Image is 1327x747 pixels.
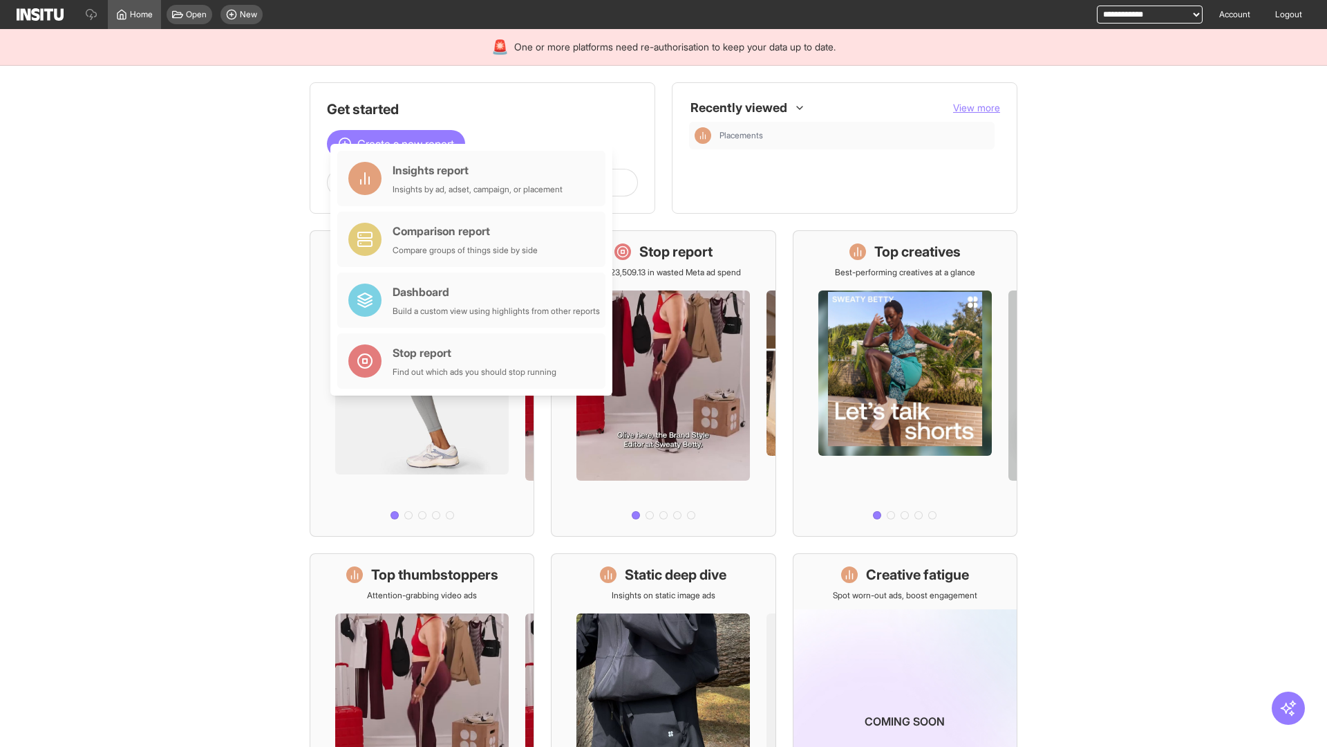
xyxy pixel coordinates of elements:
[835,267,975,278] p: Best-performing creatives at a glance
[393,344,556,361] div: Stop report
[639,242,713,261] h1: Stop report
[327,130,465,158] button: Create a new report
[393,162,563,178] div: Insights report
[393,284,600,300] div: Dashboard
[310,230,534,537] a: What's live nowSee all active ads instantly
[393,184,563,195] div: Insights by ad, adset, campaign, or placement
[953,101,1000,115] button: View more
[874,242,961,261] h1: Top creatives
[130,9,153,20] span: Home
[719,130,989,141] span: Placements
[186,9,207,20] span: Open
[393,245,538,256] div: Compare groups of things side by side
[585,267,741,278] p: Save £23,509.13 in wasted Meta ad spend
[240,9,257,20] span: New
[612,590,715,601] p: Insights on static image ads
[719,130,763,141] span: Placements
[793,230,1017,537] a: Top creativesBest-performing creatives at a glance
[695,127,711,144] div: Insights
[625,565,726,584] h1: Static deep dive
[953,102,1000,113] span: View more
[491,37,509,57] div: 🚨
[393,306,600,317] div: Build a custom view using highlights from other reports
[371,565,498,584] h1: Top thumbstoppers
[367,590,477,601] p: Attention-grabbing video ads
[551,230,775,537] a: Stop reportSave £23,509.13 in wasted Meta ad spend
[393,367,556,378] div: Find out which ads you should stop running
[393,223,538,239] div: Comparison report
[514,40,836,54] span: One or more platforms need re-authorisation to keep your data up to date.
[17,8,64,21] img: Logo
[357,136,454,152] span: Create a new report
[327,100,638,119] h1: Get started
